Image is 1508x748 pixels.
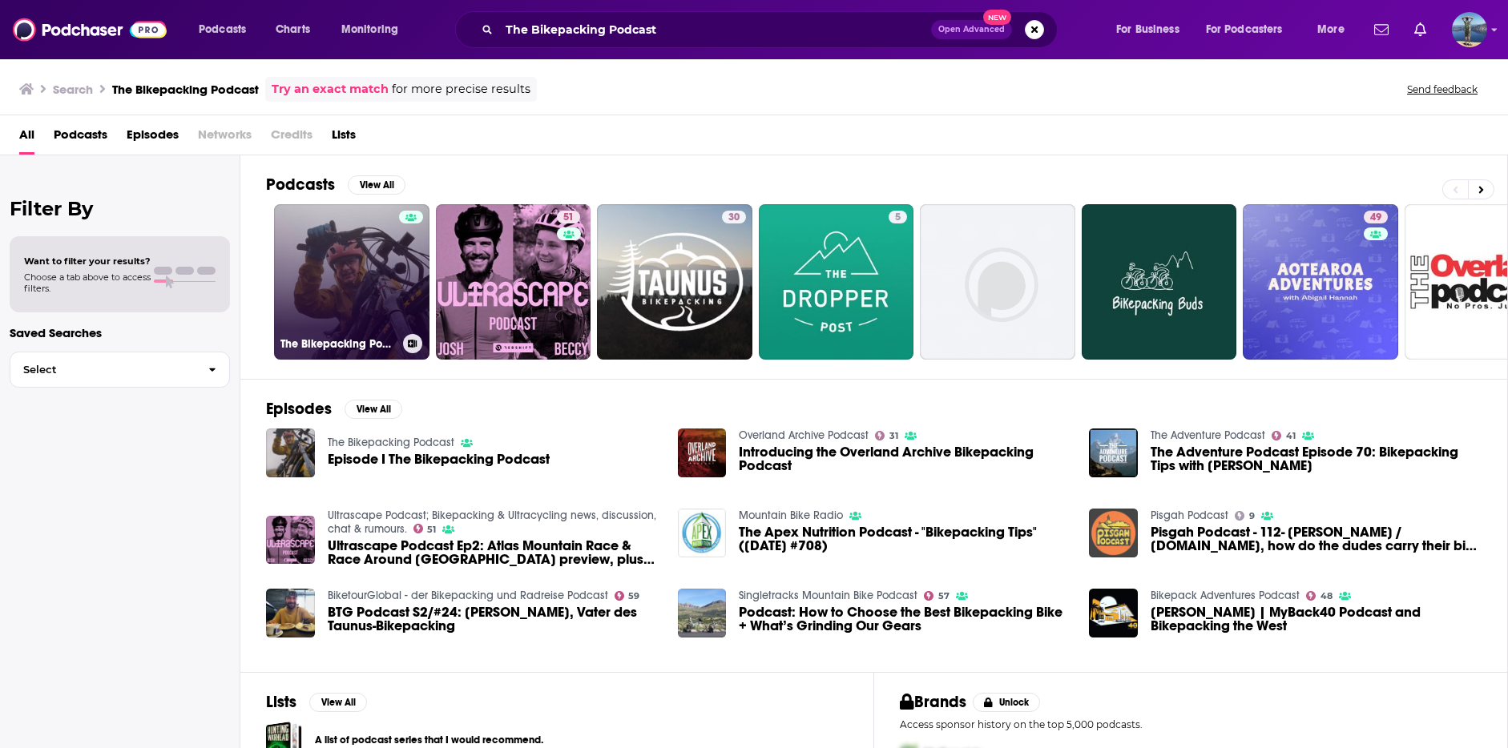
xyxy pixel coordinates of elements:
span: 30 [728,210,740,226]
a: 49 [1364,211,1388,223]
a: 51 [436,204,591,360]
a: Bikepack Adventures Podcast [1151,589,1300,602]
h2: Podcasts [266,175,335,195]
span: 49 [1370,210,1381,226]
a: Podcast: How to Choose the Best Bikepacking Bike + What’s Grinding Our Gears [739,605,1070,633]
a: 5 [889,211,907,223]
img: Podchaser - Follow, Share and Rate Podcasts [13,14,167,45]
h2: Episodes [266,399,332,419]
button: Unlock [973,693,1041,712]
span: The Apex Nutrition Podcast - "Bikepacking Tips" ([DATE] #708) [739,525,1070,553]
h2: Filter By [10,197,230,220]
a: Try an exact match [272,80,389,99]
a: Charts [265,17,320,42]
button: View All [348,175,405,195]
img: The Adventure Podcast Episode 70: Bikepacking Tips with Rick McCharles [1089,428,1138,477]
a: 51 [413,524,437,533]
a: Ultrascape Podcast Ep2: Atlas Mountain Race & Race Around Rwanda preview, plus bikepacking rumours! [328,539,659,566]
a: Episodes [127,122,179,155]
img: BTG Podcast S2/#24: Jesko, Vater des Taunus-Bikepacking [266,589,315,637]
a: The Apex Nutrition Podcast - "Bikepacking Tips" (May 25, 2016 #708) [739,525,1070,553]
a: 57 [924,591,950,601]
h2: Brands [900,692,966,712]
p: Access sponsor history on the top 5,000 podcasts. [900,718,1482,730]
a: Ultrascape Podcast Ep2: Atlas Mountain Race & Race Around Rwanda preview, plus bikepacking rumours! [266,516,315,565]
a: 5 [759,204,914,360]
span: Pisgah Podcast - 112- [PERSON_NAME] / [DOMAIN_NAME], how do the dudes carry their bike bits and i... [1151,525,1482,553]
button: Send feedback [1402,82,1482,96]
img: User Profile [1452,12,1487,47]
span: 57 [938,593,950,600]
a: The Bikepacking Podcast [274,204,429,360]
span: 48 [1321,593,1333,600]
span: Select [10,364,196,375]
a: Singletracks Mountain Bike Podcast [739,589,917,602]
button: open menu [1306,17,1365,42]
a: Overland Archive Podcast [739,428,869,442]
img: Podcast: How to Choose the Best Bikepacking Bike + What’s Grinding Our Gears [678,589,727,637]
a: All [19,122,34,155]
span: The Adventure Podcast Episode 70: Bikepacking Tips with [PERSON_NAME] [1151,445,1482,473]
a: The Adventure Podcast Episode 70: Bikepacking Tips with Rick McCharles [1151,445,1482,473]
a: The Adventure Podcast [1151,428,1265,442]
a: Lists [332,122,356,155]
a: Pisgah Podcast [1151,509,1228,522]
a: 30 [597,204,752,360]
span: Ultrascape Podcast Ep2: Atlas Mountain Race & Race Around [GEOGRAPHIC_DATA] preview, plus bikepac... [328,539,659,566]
span: Charts [276,18,310,41]
a: ListsView All [266,692,367,712]
a: 9 [1235,511,1255,521]
button: open menu [1196,17,1306,42]
a: 48 [1306,591,1333,601]
span: Credits [271,122,312,155]
span: For Business [1116,18,1179,41]
span: 5 [895,210,901,226]
a: EpisodesView All [266,399,402,419]
span: 41 [1286,432,1296,440]
span: Logged in as matt44812 [1452,12,1487,47]
a: Show notifications dropdown [1368,16,1395,43]
span: 51 [563,210,574,226]
span: For Podcasters [1206,18,1283,41]
span: Networks [198,122,252,155]
img: Pisgah Podcast - 112- Logan Watts / Bikepacking.com, how do the dudes carry their bike bits and i... [1089,509,1138,557]
img: Steve O’Shaughnessy | MyBack40 Podcast and Bikepacking the West [1089,589,1138,637]
a: BTG Podcast S2/#24: Jesko, Vater des Taunus-Bikepacking [328,605,659,633]
a: 49 [1243,204,1398,360]
a: Pisgah Podcast - 112- Logan Watts / Bikepacking.com, how do the dudes carry their bike bits and i... [1151,525,1482,553]
a: Introducing the Overland Archive Bikepacking Podcast [739,445,1070,473]
span: Open Advanced [938,26,1005,34]
a: Podcasts [54,122,107,155]
h3: The Bikepacking Podcast [112,82,259,97]
button: open menu [1105,17,1200,42]
a: Steve O’Shaughnessy | MyBack40 Podcast and Bikepacking the West [1151,605,1482,633]
a: Ultrascape Podcast; Bikepacking & Ultracycling news, discussion, chat & rumours. [328,509,656,536]
span: More [1317,18,1345,41]
a: Episode I The Bikepacking Podcast [328,452,550,466]
img: Episode I The Bikepacking Podcast [266,428,315,477]
span: Podcasts [199,18,246,41]
h3: The Bikepacking Podcast [280,337,397,351]
span: for more precise results [392,80,530,99]
span: 51 [427,526,436,533]
img: Introducing the Overland Archive Bikepacking Podcast [678,428,727,477]
a: Mountain Bike Radio [739,509,843,522]
button: View All [345,400,402,419]
a: 31 [875,431,898,440]
button: Show profile menu [1452,12,1487,47]
a: PodcastsView All [266,175,405,195]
